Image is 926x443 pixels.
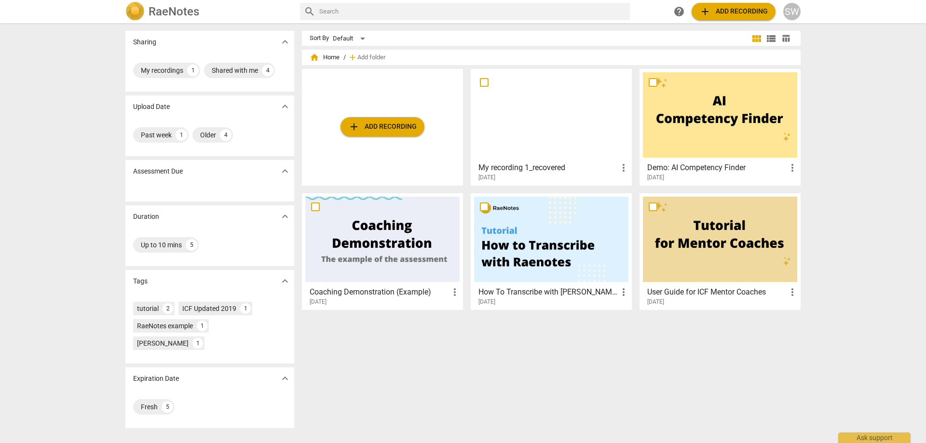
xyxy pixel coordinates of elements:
[278,99,292,114] button: Show more
[279,373,291,384] span: expand_more
[310,286,449,298] h3: Coaching Demonstration (Example)
[340,117,424,136] button: Upload
[182,304,236,313] div: ICF Updated 2019
[310,53,319,62] span: home
[643,72,797,181] a: Demo: AI Competency Finder[DATE]
[449,286,461,298] span: more_vert
[133,276,148,286] p: Tags
[647,286,787,298] h3: User Guide for ICF Mentor Coaches
[212,66,258,75] div: Shared with me
[305,197,460,306] a: Coaching Demonstration (Example)[DATE]
[787,162,798,174] span: more_vert
[478,174,495,182] span: [DATE]
[141,402,158,412] div: Fresh
[310,35,329,42] div: Sort By
[133,37,156,47] p: Sharing
[197,321,207,331] div: 1
[125,2,292,21] a: LogoRaeNotes
[348,53,357,62] span: add
[220,129,231,141] div: 4
[478,286,618,298] h3: How To Transcribe with RaeNotes
[279,275,291,287] span: expand_more
[279,165,291,177] span: expand_more
[333,31,368,46] div: Default
[670,3,688,20] a: Help
[783,3,801,20] button: SW
[149,5,199,18] h2: RaeNotes
[141,130,172,140] div: Past week
[699,6,768,17] span: Add recording
[278,164,292,178] button: Show more
[692,3,776,20] button: Upload
[699,6,711,17] span: add
[647,174,664,182] span: [DATE]
[176,129,187,141] div: 1
[643,197,797,306] a: User Guide for ICF Mentor Coaches[DATE]
[478,298,495,306] span: [DATE]
[186,239,197,251] div: 5
[348,121,360,133] span: add
[279,101,291,112] span: expand_more
[474,197,628,306] a: How To Transcribe with [PERSON_NAME][DATE]
[478,162,618,174] h3: My recording 1_recovered
[133,212,159,222] p: Duration
[673,6,685,17] span: help
[319,4,626,19] input: Search
[749,31,764,46] button: Tile view
[141,240,182,250] div: Up to 10 mins
[343,54,346,61] span: /
[192,338,203,349] div: 1
[778,31,793,46] button: Table view
[278,35,292,49] button: Show more
[838,432,911,443] div: Ask support
[618,162,629,174] span: more_vert
[125,2,145,21] img: Logo
[787,286,798,298] span: more_vert
[133,374,179,384] p: Expiration Date
[357,54,385,61] span: Add folder
[137,304,159,313] div: tutorial
[133,102,170,112] p: Upload Date
[141,66,183,75] div: My recordings
[137,338,189,348] div: [PERSON_NAME]
[279,211,291,222] span: expand_more
[310,53,340,62] span: Home
[764,31,778,46] button: List view
[279,36,291,48] span: expand_more
[647,298,664,306] span: [DATE]
[240,303,251,314] div: 1
[278,209,292,224] button: Show more
[262,65,273,76] div: 4
[647,162,787,174] h3: Demo: AI Competency Finder
[310,298,327,306] span: [DATE]
[751,33,763,44] span: view_module
[348,121,417,133] span: Add recording
[765,33,777,44] span: view_list
[200,130,216,140] div: Older
[162,401,173,413] div: 5
[781,34,790,43] span: table_chart
[618,286,629,298] span: more_vert
[278,274,292,288] button: Show more
[137,321,193,331] div: RaeNotes example
[163,303,173,314] div: 2
[187,65,199,76] div: 1
[133,166,183,176] p: Assessment Due
[278,371,292,386] button: Show more
[304,6,315,17] span: search
[474,72,628,181] a: My recording 1_recovered[DATE]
